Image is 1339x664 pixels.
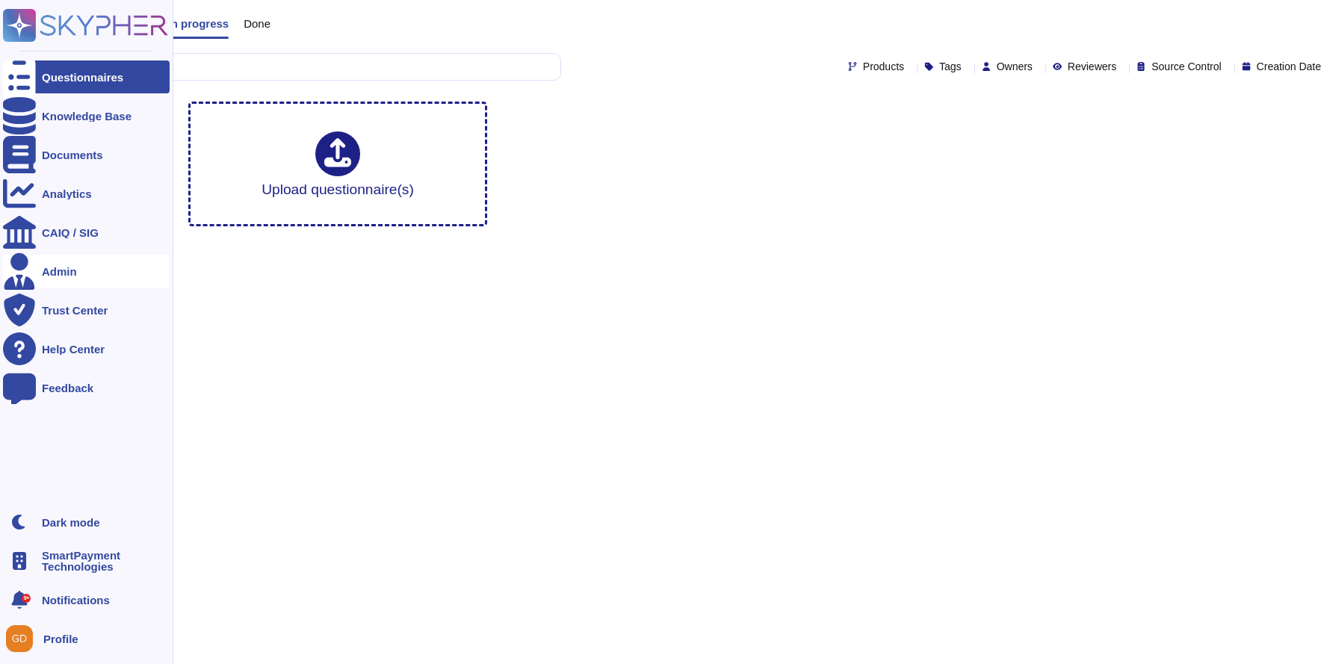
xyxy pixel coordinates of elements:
[997,61,1033,72] span: Owners
[42,382,93,394] div: Feedback
[3,60,170,93] a: Questionnaires
[262,131,414,196] div: Upload questionnaire(s)
[42,550,170,572] span: SmartPayment Technologies
[42,517,100,528] div: Dark mode
[22,594,31,603] div: 9+
[42,188,92,199] div: Analytics
[42,227,99,238] div: CAIQ / SIG
[3,255,170,288] a: Admin
[3,371,170,404] a: Feedback
[3,138,170,171] a: Documents
[42,72,123,83] div: Questionnaires
[1068,61,1116,72] span: Reviewers
[863,61,904,72] span: Products
[3,177,170,210] a: Analytics
[42,305,108,316] div: Trust Center
[42,266,77,277] div: Admin
[3,332,170,365] a: Help Center
[3,294,170,326] a: Trust Center
[244,18,270,29] span: Done
[42,344,105,355] div: Help Center
[59,54,560,80] input: Search by keywords
[42,111,132,122] div: Knowledge Base
[1151,61,1221,72] span: Source Control
[6,625,33,652] img: user
[1257,61,1321,72] span: Creation Date
[43,633,78,645] span: Profile
[3,622,43,655] button: user
[3,216,170,249] a: CAIQ / SIG
[167,18,229,29] span: In progress
[3,99,170,132] a: Knowledge Base
[939,61,962,72] span: Tags
[42,595,110,606] span: Notifications
[42,149,103,161] div: Documents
